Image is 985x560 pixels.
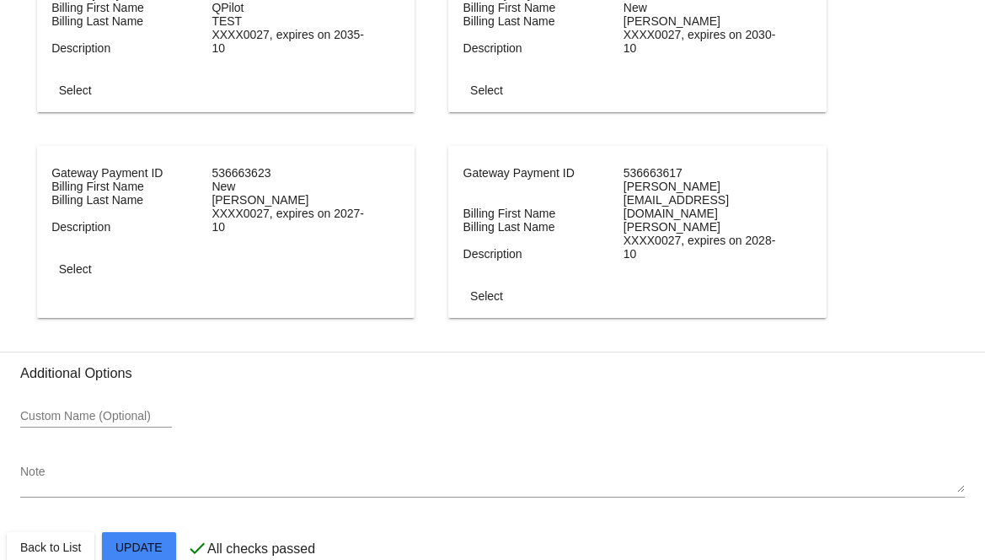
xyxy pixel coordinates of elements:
dd: Description [51,41,208,55]
span: Select [470,289,503,303]
dt: 536663623 [211,166,368,180]
dt: XXXX0027, expires on 2027-10 [211,207,368,234]
dd: Billing First Name [51,180,208,193]
button: Select [450,75,524,105]
p: All checks passed [207,541,315,557]
dt: [PERSON_NAME] [624,220,780,234]
dt: XXXX0027, expires on 2028-10 [624,234,780,261]
dt: New [624,1,780,14]
mat-icon: check [187,538,207,558]
dt: [PERSON_NAME] [624,14,780,28]
dt: [PERSON_NAME] [211,193,368,207]
dd: Gateway Payment ID [51,166,208,180]
dd: Billing Last Name [463,220,620,234]
span: Back to List [20,541,81,554]
dt: XXXX0027, expires on 2030-10 [624,28,780,55]
h3: Additional Options [20,365,965,381]
dd: Description [463,41,620,55]
dd: Description [51,220,208,234]
button: Select [450,281,524,311]
dd: Description [463,247,620,261]
span: Select [59,262,92,276]
dd: Billing First Name [463,1,620,14]
button: Select [38,254,112,284]
dd: Billing First Name [51,1,208,14]
span: Select [470,83,503,97]
span: Update [115,541,163,554]
dd: Gateway Payment ID [463,166,620,180]
button: Select [38,75,112,105]
dt: New [211,180,368,193]
dt: XXXX0027, expires on 2035-10 [211,28,368,55]
dd: Billing First Name [463,207,620,220]
input: Custom Name (Optional) [20,410,172,423]
dd: Billing Last Name [463,14,620,28]
dd: Billing Last Name [51,14,208,28]
span: Select [59,83,92,97]
dt: TEST [211,14,368,28]
dt: QPilot [211,1,368,14]
dt: 536663617 [624,166,780,180]
dd: Billing Last Name [51,193,208,207]
dt: [PERSON_NAME][EMAIL_ADDRESS][DOMAIN_NAME] [624,180,780,220]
